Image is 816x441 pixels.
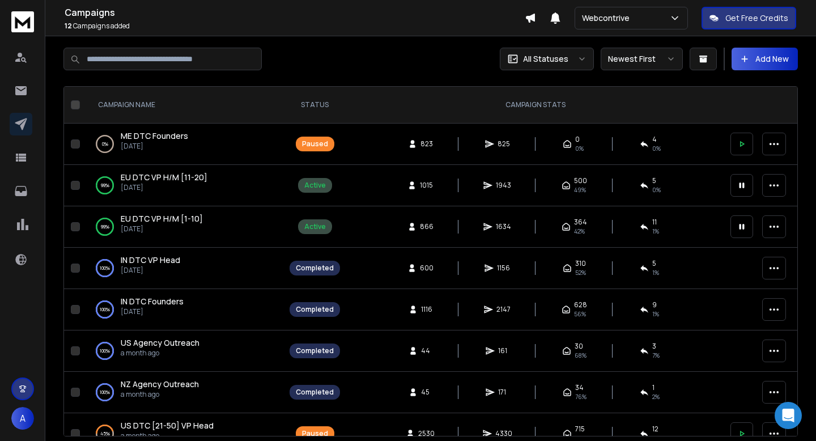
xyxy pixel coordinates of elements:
[652,309,659,319] span: 1 %
[84,289,283,330] td: 100%IN DTC Founders[DATE]
[652,227,659,236] span: 1 %
[652,392,660,401] span: 2 %
[11,407,34,430] button: A
[575,259,586,268] span: 310
[65,21,72,31] span: 12
[575,383,584,392] span: 34
[84,206,283,248] td: 99%EU DTC VP H/M [1-10][DATE]
[495,429,512,438] span: 4330
[304,222,326,231] div: Active
[702,7,796,29] button: Get Free Credits
[101,180,109,191] p: 99 %
[100,304,110,315] p: 100 %
[575,135,580,144] span: 0
[652,176,656,185] span: 5
[121,142,188,151] p: [DATE]
[100,428,110,439] p: 45 %
[574,218,587,227] span: 364
[421,346,432,355] span: 44
[652,342,656,351] span: 3
[420,264,433,273] span: 600
[121,130,188,141] span: ME DTC Founders
[121,296,184,307] a: IN DTC Founders
[574,300,587,309] span: 628
[498,139,510,149] span: 825
[121,349,199,358] p: a month ago
[652,351,660,360] span: 7 %
[304,181,326,190] div: Active
[652,259,656,268] span: 5
[302,429,328,438] div: Paused
[496,222,511,231] span: 1634
[574,185,586,194] span: 49 %
[420,139,433,149] span: 823
[100,262,110,274] p: 100 %
[420,222,433,231] span: 866
[121,390,199,399] p: a month ago
[121,337,199,349] a: US Agency Outreach
[574,309,586,319] span: 56 %
[121,379,199,389] span: NZ Agency Outreach
[652,383,654,392] span: 1
[296,388,334,397] div: Completed
[65,6,525,19] h1: Campaigns
[575,392,586,401] span: 76 %
[121,213,203,224] a: EU DTC VP H/M [1-10]
[121,431,214,440] p: a month ago
[652,268,659,277] span: 1 %
[101,221,109,232] p: 99 %
[575,351,586,360] span: 68 %
[652,135,657,144] span: 4
[121,255,180,265] span: IN DTC VP Head
[421,305,432,314] span: 1116
[498,388,509,397] span: 171
[100,387,110,398] p: 100 %
[121,183,207,192] p: [DATE]
[121,296,184,307] span: IN DTC Founders
[652,185,661,194] span: 0 %
[496,305,511,314] span: 2147
[102,138,108,150] p: 0 %
[574,227,585,236] span: 42 %
[65,22,525,31] p: Campaigns added
[497,264,510,273] span: 1156
[296,264,334,273] div: Completed
[523,53,568,65] p: All Statuses
[582,12,634,24] p: Webcontrive
[575,268,586,277] span: 52 %
[11,11,34,32] img: logo
[725,12,788,24] p: Get Free Credits
[302,139,328,149] div: Paused
[84,87,283,124] th: CAMPAIGN NAME
[121,420,214,431] span: US DTC [21-50] VP Head
[121,266,180,275] p: [DATE]
[84,248,283,289] td: 100%IN DTC VP Head[DATE]
[84,165,283,206] td: 99%EU DTC VP H/M [11-20][DATE]
[121,255,180,266] a: IN DTC VP Head
[732,48,798,70] button: Add New
[296,346,334,355] div: Completed
[347,87,724,124] th: CAMPAIGN STATS
[121,172,207,183] span: EU DTC VP H/M [11-20]
[84,124,283,165] td: 0%ME DTC Founders[DATE]
[121,379,199,390] a: NZ Agency Outreach
[498,346,509,355] span: 161
[652,218,657,227] span: 11
[652,425,658,434] span: 12
[574,176,587,185] span: 500
[121,130,188,142] a: ME DTC Founders
[652,300,657,309] span: 9
[496,181,511,190] span: 1943
[84,330,283,372] td: 100%US Agency Outreacha month ago
[601,48,683,70] button: Newest First
[420,181,433,190] span: 1015
[296,305,334,314] div: Completed
[121,420,214,431] a: US DTC [21-50] VP Head
[283,87,347,124] th: STATUS
[575,144,584,153] span: 0 %
[575,425,585,434] span: 715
